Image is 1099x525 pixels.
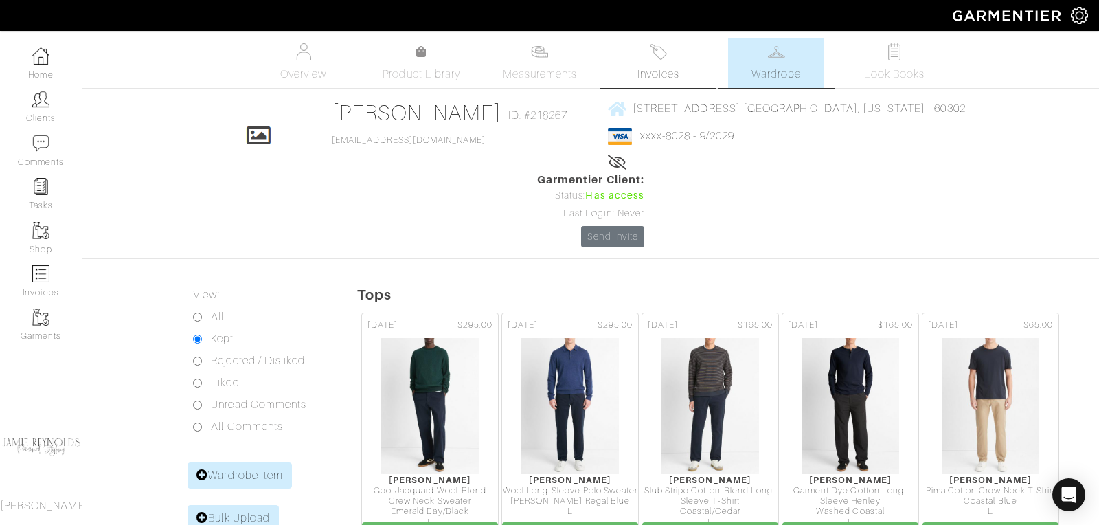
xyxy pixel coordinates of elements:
[788,319,818,332] span: [DATE]
[864,66,925,82] span: Look Books
[928,319,958,332] span: [DATE]
[801,337,900,475] img: sjmLTZVCKYFHHDgdETGv4uwd
[508,319,538,332] span: [DATE]
[640,130,734,142] a: xxxx-8028 - 9/2029
[32,47,49,65] img: dashboard-icon-dbcd8f5a0b271acd01030246c82b418ddd0df26cd7fceb0bd07c9910d44c42f6.png
[1052,478,1085,511] div: Open Intercom Messenger
[502,486,638,496] div: Wool Long-Sleeve Polo Sweater
[537,172,644,188] span: Garmentier Client:
[768,43,785,60] img: wardrobe-487a4870c1b7c33e795ec22d11cfc2ed9d08956e64fb3008fe2437562e282088.svg
[878,319,913,332] span: $165.00
[1071,7,1088,24] img: gear-icon-white-bd11855cb880d31180b6d7d6211b90ccbf57a29d726f0c71d8c61bd08dd39cc2.png
[650,43,667,60] img: orders-27d20c2124de7fd6de4e0e44c1d41de31381a507db9b33961299e4e07d508b8c.svg
[502,506,638,517] div: L
[922,496,1058,506] div: Coastal Blue
[457,319,492,332] span: $295.00
[886,43,903,60] img: todo-9ac3debb85659649dc8f770b8b6100bb5dab4b48dedcbae339e5042a72dfd3cc.svg
[610,38,706,88] a: Invoices
[188,462,292,489] a: Wardrobe Item
[357,287,1099,303] h5: Tops
[211,331,234,347] label: Kept
[751,66,801,82] span: Wardrobe
[642,475,778,485] div: [PERSON_NAME]
[32,222,49,239] img: garments-icon-b7da505a4dc4fd61783c78ac3ca0ef83fa9d6f193b1c9dc38574b1d14d53ca28.png
[32,265,49,282] img: orders-icon-0abe47150d42831381b5fb84f609e132dff9fe21cb692f30cb5eec754e2cba89.png
[211,418,283,435] label: All Comments
[32,309,49,326] img: garments-icon-b7da505a4dc4fd61783c78ac3ca0ef83fa9d6f193b1c9dc38574b1d14d53ca28.png
[362,506,498,517] div: Emerald Bay/Black
[922,506,1058,517] div: L
[508,107,568,124] span: ID: #218267
[531,43,548,60] img: measurements-466bbee1fd09ba9460f595b01e5d73f9e2bff037440d3c8f018324cb6cdf7a4a.svg
[608,100,966,117] a: [STREET_ADDRESS] [GEOGRAPHIC_DATA], [US_STATE] - 60302
[581,226,644,247] a: Send Invite
[503,66,578,82] span: Measurements
[381,337,479,475] img: EDPBL9dReELNcKRb5SupKWNm
[32,91,49,108] img: clients-icon-6bae9207a08558b7cb47a8932f037763ab4055f8c8b6bfacd5dc20c3e0201464.png
[608,128,632,145] img: visa-934b35602734be37eb7d5d7e5dbcd2044c359bf20a24dc3361ca3fa54326a8a7.png
[256,38,352,88] a: Overview
[521,337,620,475] img: Jp15J5bdmA21uboJaTNqKAMt
[922,475,1058,485] div: [PERSON_NAME]
[941,337,1040,475] img: wfiP3YpGR6QmiS3tdMikrg1P
[642,486,778,507] div: Slub Stripe Cotton-Blend Long-Sleeve T-Shirt
[193,287,219,303] label: View:
[738,319,773,332] span: $165.00
[637,66,679,82] span: Invoices
[846,38,942,88] a: Look Books
[492,38,589,88] a: Measurements
[332,135,486,145] a: [EMAIL_ADDRESS][DOMAIN_NAME]
[295,43,312,60] img: basicinfo-40fd8af6dae0f16599ec9e87c0ef1c0a1fdea2edbe929e3d69a839185d80c458.svg
[648,319,678,332] span: [DATE]
[211,375,239,391] label: Liked
[502,496,638,506] div: [PERSON_NAME] Regal Blue
[782,506,918,517] div: Washed Coastal
[211,309,224,325] label: All
[661,337,760,475] img: fpr1kkH8wAweNRBYhHvvWQYv
[946,3,1071,27] img: garmentier-logo-header-white-b43fb05a5012e4ada735d5af1a66efaba907eab6374d6393d1fbf88cb4ef424d.png
[642,506,778,517] div: Coastal/Cedar
[633,102,966,115] span: [STREET_ADDRESS] [GEOGRAPHIC_DATA], [US_STATE] - 60302
[374,44,470,82] a: Product Library
[585,188,644,203] span: Has access
[32,135,49,152] img: comment-icon-a0a6a9ef722e966f86d9cbdc48e553b5cf19dbc54f86b18d962a5391bc8f6eb6.png
[332,100,501,125] a: [PERSON_NAME]
[211,396,306,413] label: Unread Comments
[367,319,398,332] span: [DATE]
[782,486,918,507] div: Garment Dye Cotton Long-Sleeve Henley
[280,66,326,82] span: Overview
[362,486,498,507] div: Geo-Jacquard Wool-Blend Crew Neck Sweater
[362,475,498,485] div: [PERSON_NAME]
[728,38,824,88] a: Wardrobe
[1023,319,1053,332] span: $65.00
[383,66,460,82] span: Product Library
[922,486,1058,496] div: Pima Cotton Crew Neck T-Shirt
[782,475,918,485] div: [PERSON_NAME]
[211,353,305,369] label: Rejected / Disliked
[537,206,644,221] div: Last Login: Never
[502,475,638,485] div: [PERSON_NAME]
[537,188,644,203] div: Status:
[598,319,633,332] span: $295.00
[32,178,49,195] img: reminder-icon-8004d30b9f0a5d33ae49ab947aed9ed385cf756f9e5892f1edd6e32f2345188e.png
